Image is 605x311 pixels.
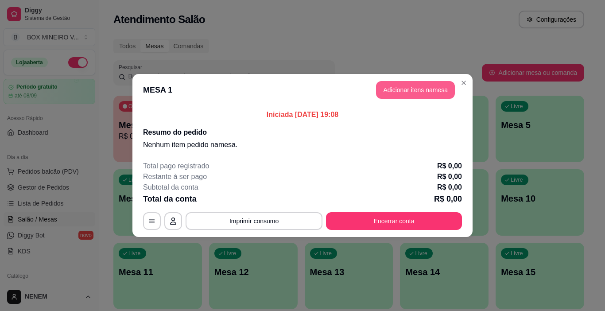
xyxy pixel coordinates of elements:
[437,161,462,171] p: R$ 0,00
[186,212,322,230] button: Imprimir consumo
[143,193,197,205] p: Total da conta
[434,193,462,205] p: R$ 0,00
[326,212,462,230] button: Encerrar conta
[457,76,471,90] button: Close
[143,140,462,150] p: Nenhum item pedido na mesa .
[376,81,455,99] button: Adicionar itens namesa
[143,127,462,138] h2: Resumo do pedido
[143,171,207,182] p: Restante à ser pago
[143,161,209,171] p: Total pago registrado
[437,182,462,193] p: R$ 0,00
[143,109,462,120] p: Iniciada [DATE] 19:08
[437,171,462,182] p: R$ 0,00
[132,74,473,106] header: MESA 1
[143,182,198,193] p: Subtotal da conta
